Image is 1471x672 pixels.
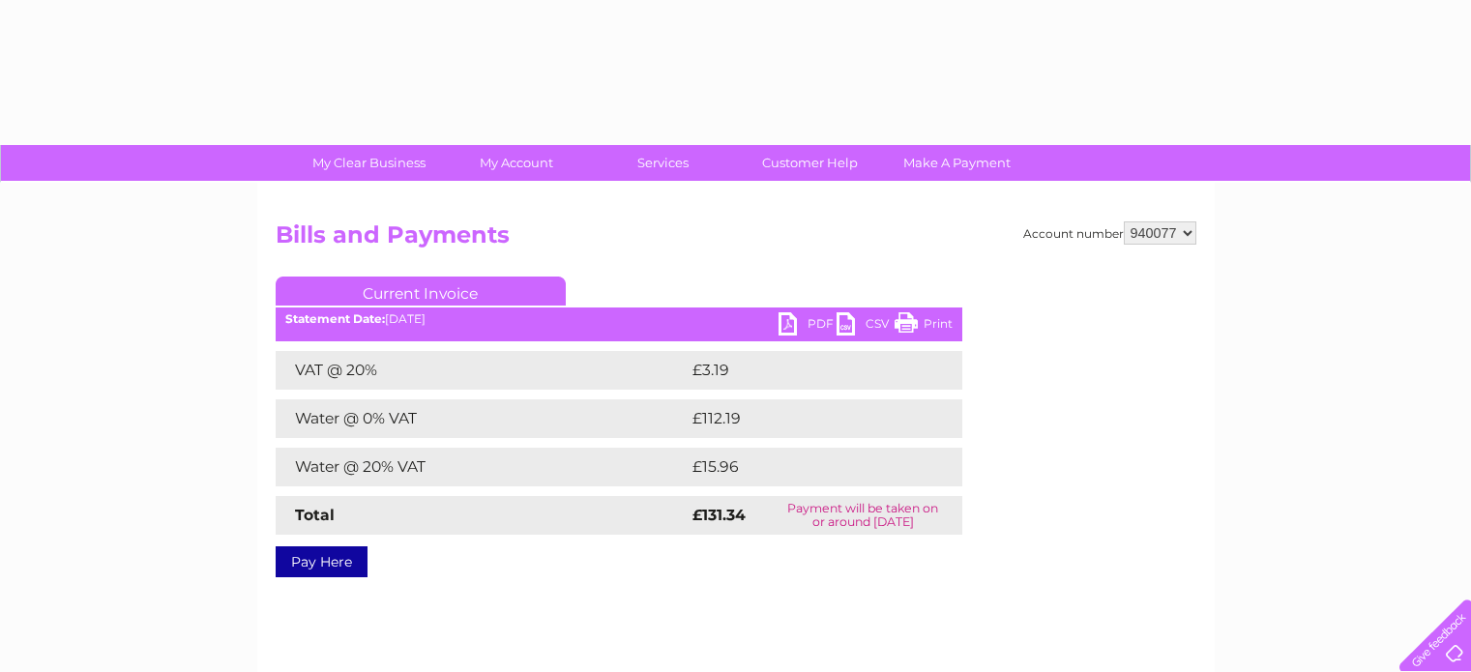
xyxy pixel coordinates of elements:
strong: £131.34 [692,506,746,524]
td: Water @ 20% VAT [276,448,688,486]
a: Pay Here [276,546,368,577]
div: [DATE] [276,312,962,326]
td: £3.19 [688,351,915,390]
h2: Bills and Payments [276,221,1196,258]
strong: Total [295,506,335,524]
a: PDF [779,312,837,340]
td: Payment will be taken on or around [DATE] [764,496,961,535]
a: Print [895,312,953,340]
b: Statement Date: [285,311,385,326]
a: Make A Payment [877,145,1037,181]
td: VAT @ 20% [276,351,688,390]
a: My Account [436,145,596,181]
a: Customer Help [730,145,890,181]
td: £15.96 [688,448,922,486]
a: Current Invoice [276,277,566,306]
td: Water @ 0% VAT [276,399,688,438]
td: £112.19 [688,399,923,438]
a: Services [583,145,743,181]
a: CSV [837,312,895,340]
a: My Clear Business [289,145,449,181]
div: Account number [1023,221,1196,245]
